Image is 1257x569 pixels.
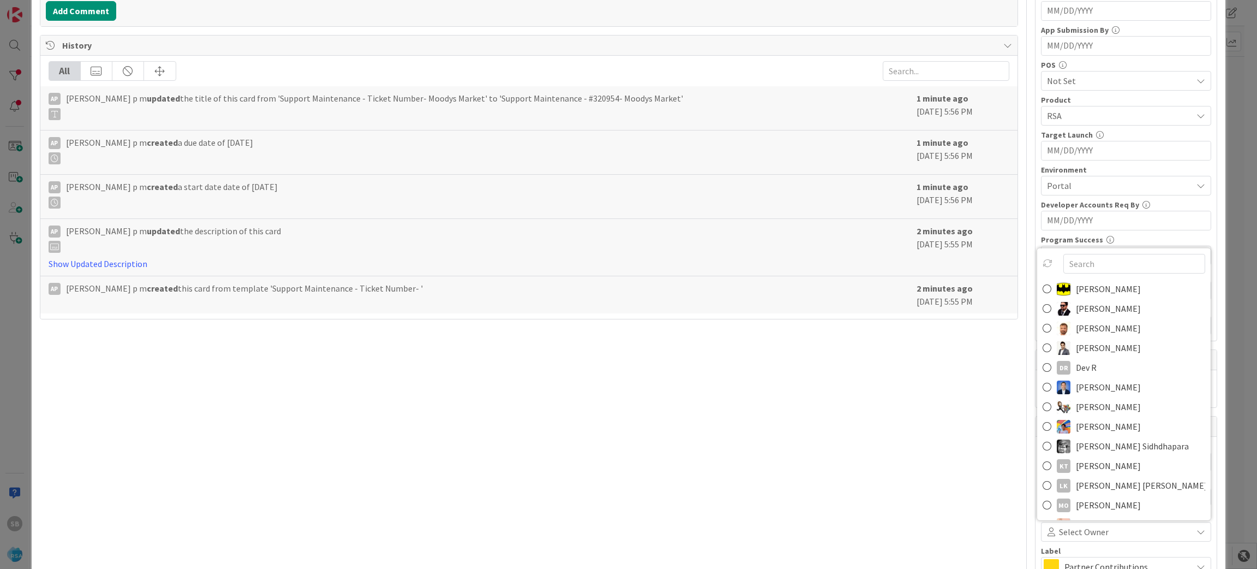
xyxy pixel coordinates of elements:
[1076,300,1141,317] span: [PERSON_NAME]
[1041,96,1211,104] div: Product
[1037,279,1211,299] a: AC[PERSON_NAME]
[49,137,61,149] div: Ap
[1041,131,1211,139] div: Target Launch
[1037,358,1211,377] a: DRDev R
[46,1,116,21] button: Add Comment
[1057,459,1070,472] div: KT
[1057,518,1070,531] img: RS
[147,283,178,294] b: created
[917,92,1009,125] div: [DATE] 5:56 PM
[1057,380,1070,394] img: DP
[1047,2,1205,20] input: MM/DD/YYYY
[917,136,1009,169] div: [DATE] 5:56 PM
[147,137,178,148] b: created
[1076,517,1141,533] span: [PERSON_NAME]
[1063,254,1205,274] input: Search
[1037,515,1211,535] a: RS[PERSON_NAME]
[66,224,281,253] span: [PERSON_NAME] p m the description of this card
[1076,438,1189,454] span: [PERSON_NAME] Sidhdhapara
[1059,525,1109,538] span: Select Owner
[1041,166,1211,174] div: Environment
[1057,400,1070,413] img: ES
[49,258,147,269] a: Show Updated Description
[1041,26,1211,34] div: App Submission By
[883,61,1009,81] input: Search...
[917,180,1009,213] div: [DATE] 5:56 PM
[917,181,968,192] b: 1 minute ago
[1041,201,1211,209] div: Developer Accounts Req By
[1041,236,1211,244] div: Program Success
[917,226,973,236] b: 2 minutes ago
[1057,282,1070,295] img: AC
[1076,340,1141,356] span: [PERSON_NAME]
[1076,379,1141,395] span: [PERSON_NAME]
[66,92,683,120] span: [PERSON_NAME] p m the title of this card from 'Support Maintenance - Ticket Number- Moodys Market...
[1076,477,1205,494] span: [PERSON_NAME] [PERSON_NAME]
[1057,439,1070,453] img: KS
[1076,281,1141,297] span: [PERSON_NAME]
[1057,341,1070,354] img: BR
[1076,497,1141,513] span: [PERSON_NAME]
[1047,141,1205,160] input: MM/DD/YYYY
[1037,476,1211,495] a: Lk[PERSON_NAME] [PERSON_NAME]
[1037,495,1211,515] a: MO[PERSON_NAME]
[49,93,61,105] div: Ap
[1057,478,1070,492] div: Lk
[147,226,180,236] b: updated
[1076,418,1141,435] span: [PERSON_NAME]
[917,93,968,104] b: 1 minute ago
[917,283,973,294] b: 2 minutes ago
[62,39,998,52] span: History
[66,282,423,295] span: [PERSON_NAME] p m this card from template 'Support Maintenance - Ticket Number- '
[1076,399,1141,415] span: [PERSON_NAME]
[1037,318,1211,338] a: AS[PERSON_NAME]
[1047,109,1192,122] span: RSA
[49,226,61,238] div: Ap
[1047,37,1205,55] input: MM/DD/YYYY
[1037,338,1211,358] a: BR[PERSON_NAME]
[147,93,180,104] b: updated
[1076,359,1097,376] span: Dev R
[49,283,61,295] div: Ap
[1037,377,1211,397] a: DP[PERSON_NAME]
[1037,299,1211,318] a: AC[PERSON_NAME]
[1041,547,1061,555] span: Label
[1057,301,1070,315] img: AC
[1076,458,1141,474] span: [PERSON_NAME]
[917,282,1009,308] div: [DATE] 5:55 PM
[1057,498,1070,512] div: MO
[1057,360,1070,374] div: DR
[1076,320,1141,336] span: [PERSON_NAME]
[917,224,1009,270] div: [DATE] 5:55 PM
[1037,456,1211,476] a: KT[PERSON_NAME]
[1037,417,1211,436] a: JK[PERSON_NAME]
[66,136,253,164] span: [PERSON_NAME] p m a due date of [DATE]
[1047,179,1192,192] span: Portal
[66,180,278,209] span: [PERSON_NAME] p m a start date date of [DATE]
[147,181,178,192] b: created
[49,181,61,193] div: Ap
[1047,74,1192,87] span: Not Set
[1037,436,1211,456] a: KS[PERSON_NAME] Sidhdhapara
[1041,61,1211,69] div: POS
[1047,211,1205,230] input: MM/DD/YYYY
[1057,419,1070,433] img: JK
[1037,397,1211,417] a: ES[PERSON_NAME]
[917,137,968,148] b: 1 minute ago
[49,62,81,80] div: All
[1057,321,1070,335] img: AS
